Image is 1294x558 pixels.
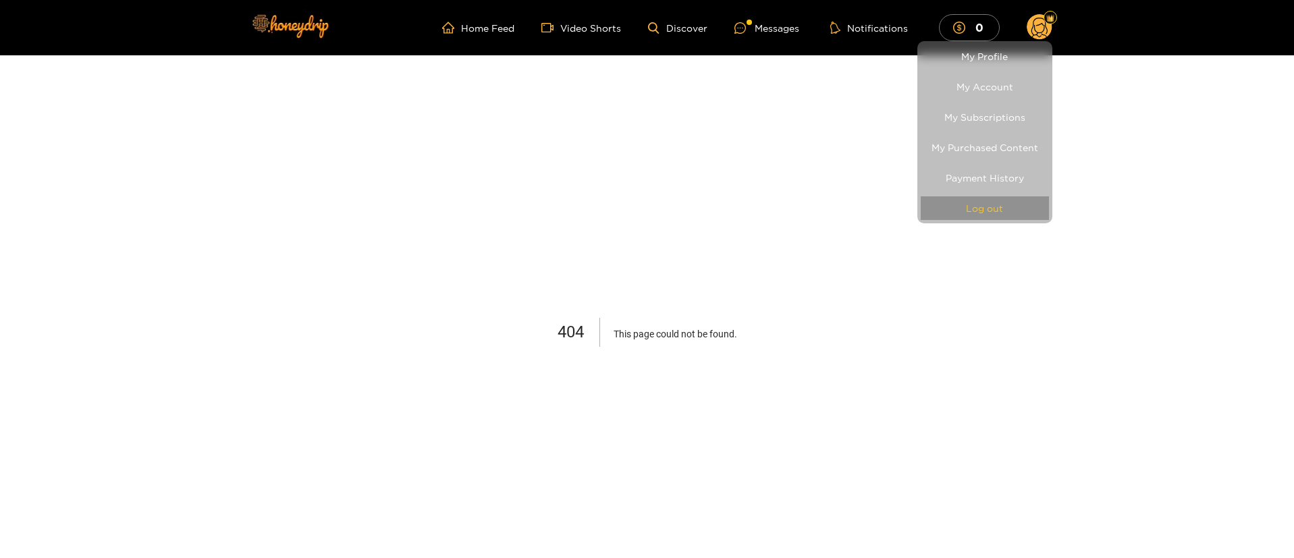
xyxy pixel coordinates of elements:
[921,45,1049,68] a: My Profile
[921,166,1049,190] a: Payment History
[921,136,1049,159] a: My Purchased Content
[921,196,1049,220] button: Log out
[921,75,1049,99] a: My Account
[921,105,1049,129] a: My Subscriptions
